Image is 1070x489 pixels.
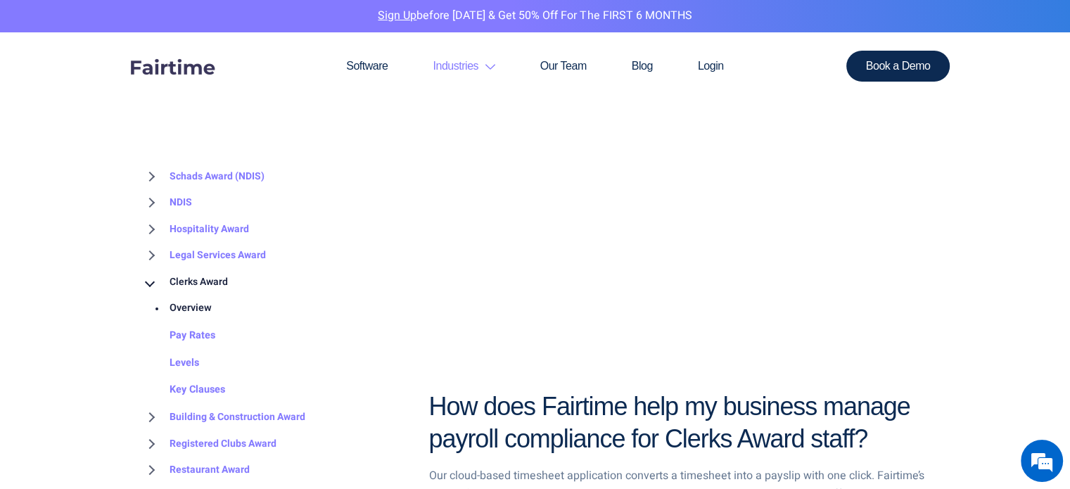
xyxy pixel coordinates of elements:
[141,431,276,457] a: Registered Clubs Award
[141,134,408,483] div: BROWSE TOPICS
[11,7,1059,25] p: before [DATE] & Get 50% Off for the FIRST 6 MONTHS
[24,70,59,106] img: d_7003521856_operators_12627000000521031
[429,390,929,457] h2: ?
[181,305,222,323] div: Submit
[141,243,266,269] a: Legal Services Award
[675,32,746,100] a: Login
[141,457,250,483] a: Restaurant Award
[141,377,225,405] a: Key Clauses
[7,359,268,409] textarea: Enter details in the input field
[141,190,192,217] a: NDIS
[141,163,408,483] nav: BROWSE TOPICS
[231,7,265,41] div: Minimize live chat window
[324,32,410,100] a: Software
[141,296,212,323] a: Overview
[378,7,416,24] a: Sign Up
[141,163,265,190] a: Schads Award (NDIS)
[410,32,517,100] a: Industries
[141,322,215,350] a: Pay Rates
[429,392,910,454] strong: How does Fairtime help my business manage payroll compliance for Clerks Award staff
[141,216,249,243] a: Hospitality Award
[141,404,305,431] a: Building & Construction Award
[866,61,931,72] span: Book a Demo
[73,79,236,97] div: Need Clerks Rates?
[32,251,222,267] div: We'll Send Them to You
[846,51,950,82] a: Book a Demo
[518,32,609,100] a: Our Team
[141,269,228,296] a: Clerks Award
[141,350,199,377] a: Levels
[429,128,924,374] iframe: Need Clerks Award Pay Rates?
[24,223,106,234] div: Need Clerks Rates?
[609,32,675,100] a: Blog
